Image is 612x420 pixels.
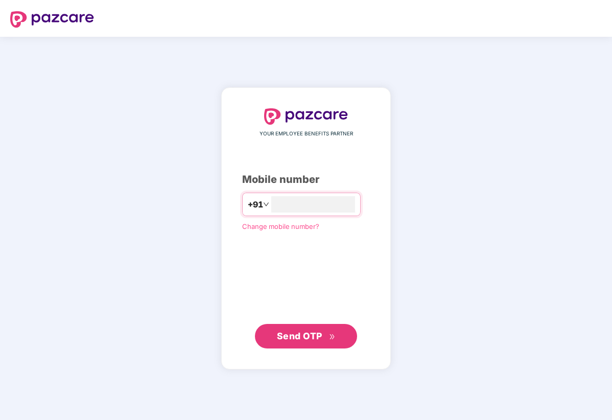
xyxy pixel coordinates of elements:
[248,198,263,211] span: +91
[277,331,322,341] span: Send OTP
[329,334,336,340] span: double-right
[260,130,353,138] span: YOUR EMPLOYEE BENEFITS PARTNER
[242,172,370,188] div: Mobile number
[10,11,94,28] img: logo
[255,324,357,348] button: Send OTPdouble-right
[264,108,348,125] img: logo
[242,222,319,230] a: Change mobile number?
[263,201,269,207] span: down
